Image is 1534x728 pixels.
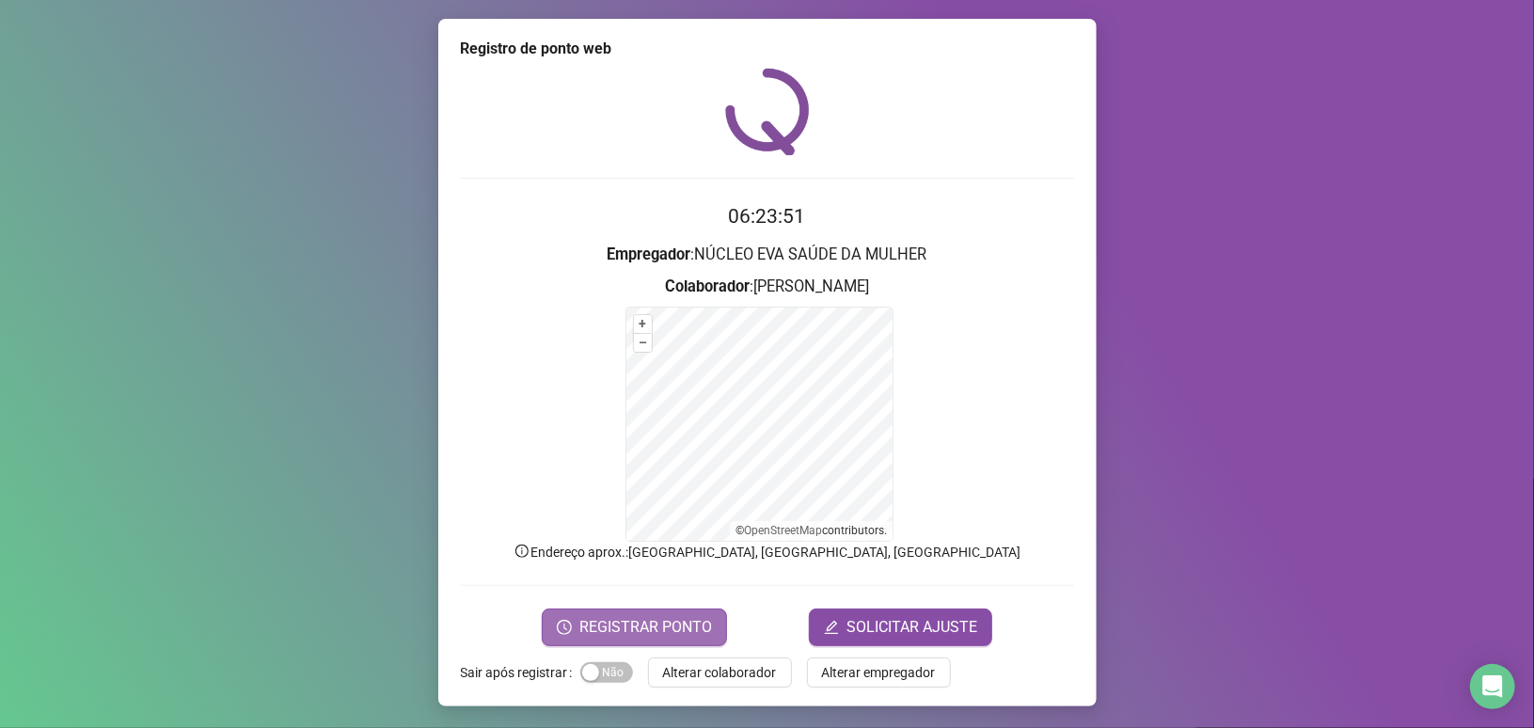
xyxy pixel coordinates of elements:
[557,620,572,635] span: clock-circle
[634,315,652,333] button: +
[634,334,652,352] button: –
[824,620,839,635] span: edit
[461,542,1074,562] p: Endereço aprox. : [GEOGRAPHIC_DATA], [GEOGRAPHIC_DATA], [GEOGRAPHIC_DATA]
[608,245,691,263] strong: Empregador
[461,243,1074,267] h3: : NÚCLEO EVA SAÚDE DA MULHER
[807,657,951,688] button: Alterar empregador
[461,657,580,688] label: Sair após registrar
[1470,664,1515,709] div: Open Intercom Messenger
[665,277,750,295] strong: Colaborador
[725,68,810,155] img: QRPoint
[744,524,822,537] a: OpenStreetMap
[579,616,712,639] span: REGISTRAR PONTO
[514,543,530,560] span: info-circle
[542,609,727,646] button: REGISTRAR PONTO
[735,524,887,537] li: © contributors.
[729,205,806,228] time: 06:23:51
[809,609,992,646] button: editSOLICITAR AJUSTE
[461,38,1074,60] div: Registro de ponto web
[648,657,792,688] button: Alterar colaborador
[822,662,936,683] span: Alterar empregador
[846,616,977,639] span: SOLICITAR AJUSTE
[663,662,777,683] span: Alterar colaborador
[461,275,1074,299] h3: : [PERSON_NAME]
